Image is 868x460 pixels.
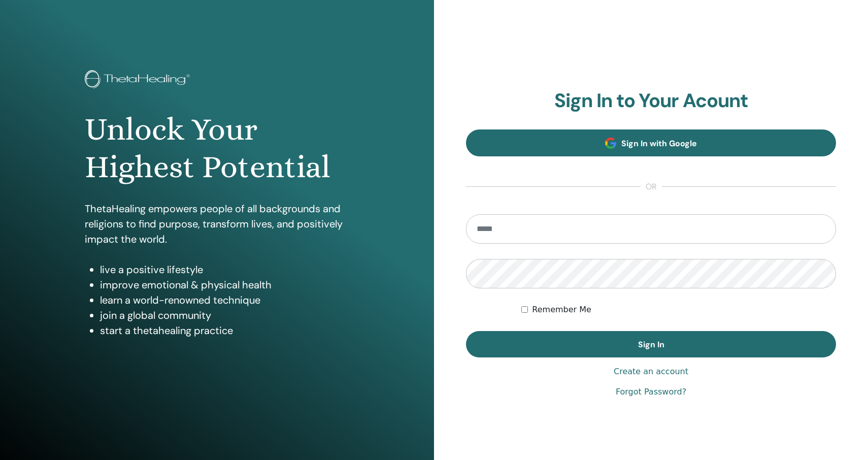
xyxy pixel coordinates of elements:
label: Remember Me [532,304,591,316]
span: Sign In [638,339,664,350]
a: Create an account [614,366,688,378]
span: Sign In with Google [621,138,697,149]
a: Forgot Password? [616,386,686,398]
a: Sign In with Google [466,129,836,156]
span: or [641,181,662,193]
h1: Unlock Your Highest Potential [85,111,349,186]
li: learn a world-renowned technique [100,292,349,308]
div: Keep me authenticated indefinitely or until I manually logout [521,304,836,316]
h2: Sign In to Your Acount [466,89,836,113]
li: join a global community [100,308,349,323]
li: start a thetahealing practice [100,323,349,338]
li: live a positive lifestyle [100,262,349,277]
button: Sign In [466,331,836,357]
li: improve emotional & physical health [100,277,349,292]
p: ThetaHealing empowers people of all backgrounds and religions to find purpose, transform lives, a... [85,201,349,247]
